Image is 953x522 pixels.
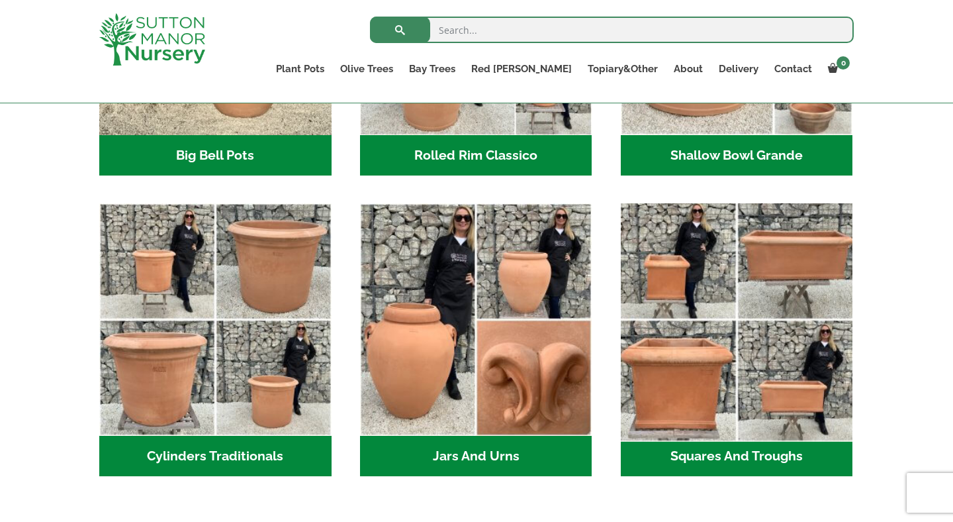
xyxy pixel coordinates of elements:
a: Visit product category Cylinders Traditionals [99,203,332,476]
img: logo [99,13,205,66]
h2: Shallow Bowl Grande [621,135,853,176]
h2: Cylinders Traditionals [99,436,332,477]
a: Visit product category Jars And Urns [360,203,592,476]
h2: Squares And Troughs [621,436,853,477]
a: Olive Trees [332,60,401,78]
a: Red [PERSON_NAME] [463,60,580,78]
img: Squares And Troughs [615,198,858,442]
h2: Jars And Urns [360,436,592,477]
a: Bay Trees [401,60,463,78]
a: About [666,60,711,78]
a: Visit product category Squares And Troughs [621,203,853,476]
a: Delivery [711,60,766,78]
img: Cylinders Traditionals [99,203,332,436]
h2: Rolled Rim Classico [360,135,592,176]
h2: Big Bell Pots [99,135,332,176]
a: Topiary&Other [580,60,666,78]
a: Contact [766,60,820,78]
a: 0 [820,60,854,78]
img: Jars And Urns [360,203,592,436]
a: Plant Pots [268,60,332,78]
span: 0 [837,56,850,70]
input: Search... [370,17,854,43]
